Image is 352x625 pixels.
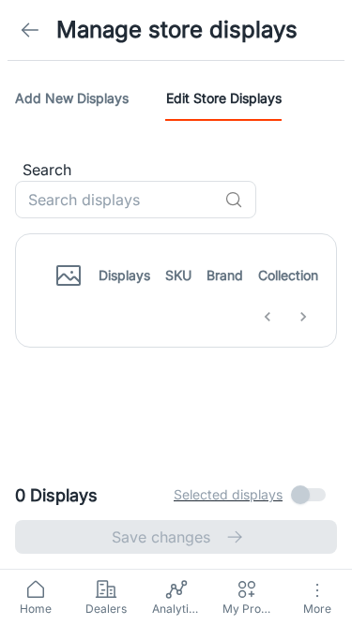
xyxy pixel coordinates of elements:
p: Search [23,158,337,181]
span: Home [11,601,59,618]
th: SKU [158,249,199,302]
th: Displays [91,249,158,302]
a: My Products [211,570,282,625]
a: Add new displays [15,76,129,121]
a: Edit store displays [166,76,282,121]
span: Analytics [152,601,200,618]
a: Dealers [70,570,141,625]
nav: pagination navigation [250,302,321,332]
button: More [282,570,352,625]
h1: Manage store displays [56,13,298,47]
span: My Products [222,601,270,618]
span: Dealers [82,601,130,618]
span: More [293,602,341,616]
th: Brand [199,249,251,302]
h5: 0 Displays [15,483,98,508]
a: Analytics [141,570,211,625]
input: Search displays [15,181,217,218]
th: Collection [251,249,326,302]
span: Selected displays [174,484,283,505]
